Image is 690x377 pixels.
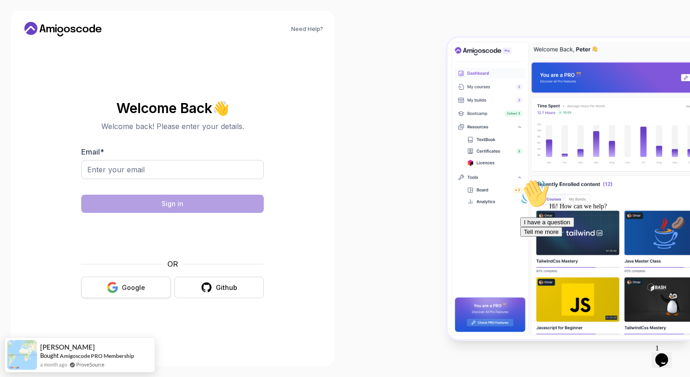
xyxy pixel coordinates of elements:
[81,277,171,298] button: Google
[4,4,168,61] div: 👋Hi! How can we help?I have a questionTell me more
[81,147,104,156] label: Email *
[81,101,264,115] h2: Welcome Back
[517,176,681,336] iframe: chat widget
[122,283,145,292] div: Google
[7,340,37,370] img: provesource social proof notification image
[162,199,183,208] div: Sign in
[60,352,134,359] a: Amigoscode PRO Membership
[291,26,323,33] a: Need Help?
[4,4,33,33] img: :wave:
[22,22,104,36] a: Home link
[40,343,95,351] span: [PERSON_NAME]
[216,283,237,292] div: Github
[81,121,264,132] p: Welcome back! Please enter your details.
[4,42,57,52] button: I have a question
[448,38,690,340] img: Amigoscode Dashboard
[81,160,264,179] input: Enter your email
[174,277,264,298] button: Github
[4,27,90,34] span: Hi! How can we help?
[40,352,59,359] span: Bought
[40,361,67,368] span: a month ago
[4,52,46,61] button: Tell me more
[210,98,232,119] span: 👋
[81,195,264,213] button: Sign in
[76,361,105,368] a: ProveSource
[104,218,241,253] iframe: Widget contenant une case à cocher pour le défi de sécurité hCaptcha
[652,341,681,368] iframe: chat widget
[167,258,178,269] p: OR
